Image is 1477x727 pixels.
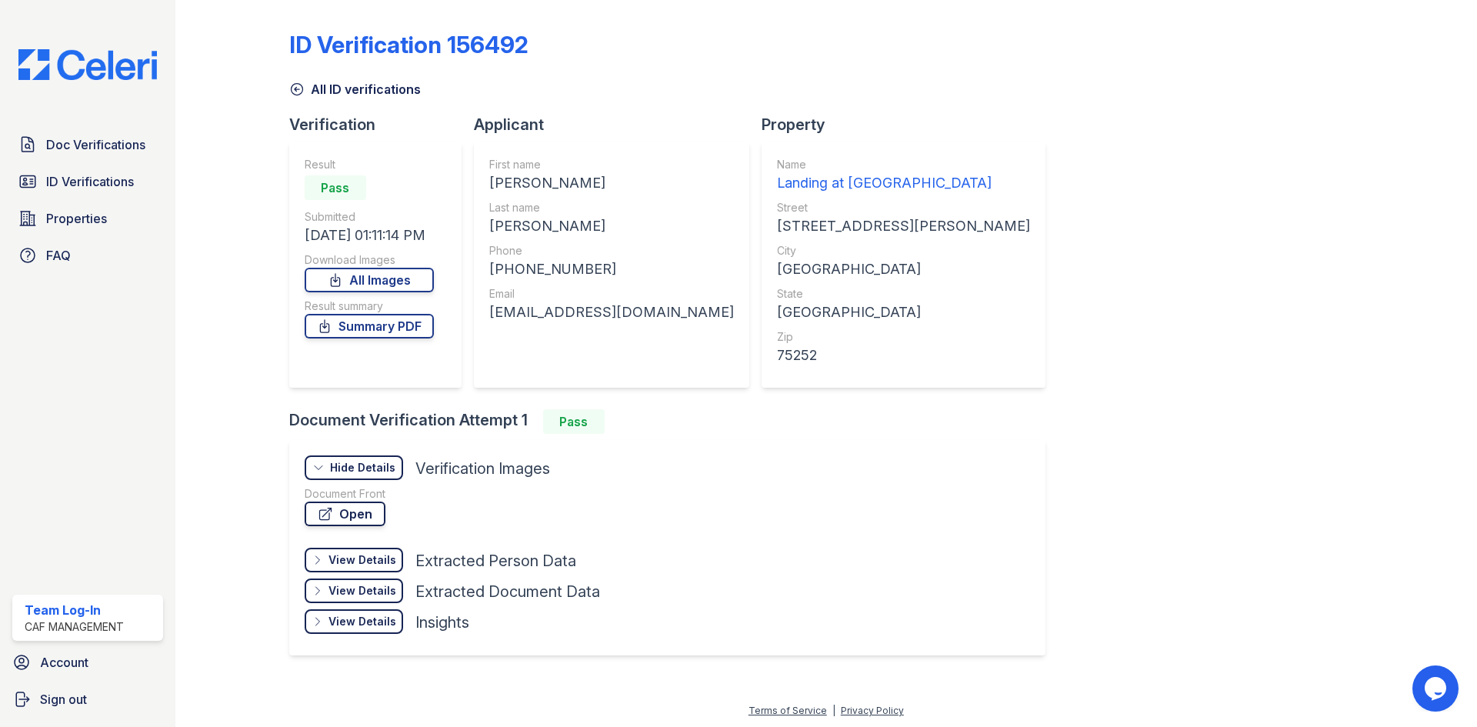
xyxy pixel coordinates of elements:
[489,243,734,258] div: Phone
[6,49,169,80] img: CE_Logo_Blue-a8612792a0a2168367f1c8372b55b34899dd931a85d93a1a3d3e32e68fde9ad4.png
[330,460,395,475] div: Hide Details
[777,243,1030,258] div: City
[12,240,163,271] a: FAQ
[489,200,734,215] div: Last name
[489,172,734,194] div: [PERSON_NAME]
[777,172,1030,194] div: Landing at [GEOGRAPHIC_DATA]
[305,268,434,292] a: All Images
[25,601,124,619] div: Team Log-In
[777,157,1030,172] div: Name
[305,486,385,502] div: Document Front
[749,705,827,716] a: Terms of Service
[305,157,434,172] div: Result
[832,705,835,716] div: |
[289,409,1058,434] div: Document Verification Attempt 1
[46,209,107,228] span: Properties
[762,114,1058,135] div: Property
[305,314,434,338] a: Summary PDF
[415,550,576,572] div: Extracted Person Data
[777,157,1030,194] a: Name Landing at [GEOGRAPHIC_DATA]
[305,502,385,526] a: Open
[46,246,71,265] span: FAQ
[25,619,124,635] div: CAF Management
[289,80,421,98] a: All ID verifications
[415,581,600,602] div: Extracted Document Data
[1412,665,1462,712] iframe: chat widget
[289,114,474,135] div: Verification
[777,200,1030,215] div: Street
[12,166,163,197] a: ID Verifications
[12,129,163,160] a: Doc Verifications
[415,458,550,479] div: Verification Images
[489,286,734,302] div: Email
[777,215,1030,237] div: [STREET_ADDRESS][PERSON_NAME]
[777,302,1030,323] div: [GEOGRAPHIC_DATA]
[489,258,734,280] div: [PHONE_NUMBER]
[328,552,396,568] div: View Details
[46,135,145,154] span: Doc Verifications
[289,31,528,58] div: ID Verification 156492
[328,583,396,599] div: View Details
[305,175,366,200] div: Pass
[489,215,734,237] div: [PERSON_NAME]
[415,612,469,633] div: Insights
[328,614,396,629] div: View Details
[46,172,134,191] span: ID Verifications
[305,298,434,314] div: Result summary
[777,329,1030,345] div: Zip
[6,684,169,715] a: Sign out
[543,409,605,434] div: Pass
[841,705,904,716] a: Privacy Policy
[777,258,1030,280] div: [GEOGRAPHIC_DATA]
[777,345,1030,366] div: 75252
[6,647,169,678] a: Account
[489,302,734,323] div: [EMAIL_ADDRESS][DOMAIN_NAME]
[40,690,87,709] span: Sign out
[305,225,434,246] div: [DATE] 01:11:14 PM
[305,252,434,268] div: Download Images
[474,114,762,135] div: Applicant
[777,286,1030,302] div: State
[40,653,88,672] span: Account
[305,209,434,225] div: Submitted
[489,157,734,172] div: First name
[12,203,163,234] a: Properties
